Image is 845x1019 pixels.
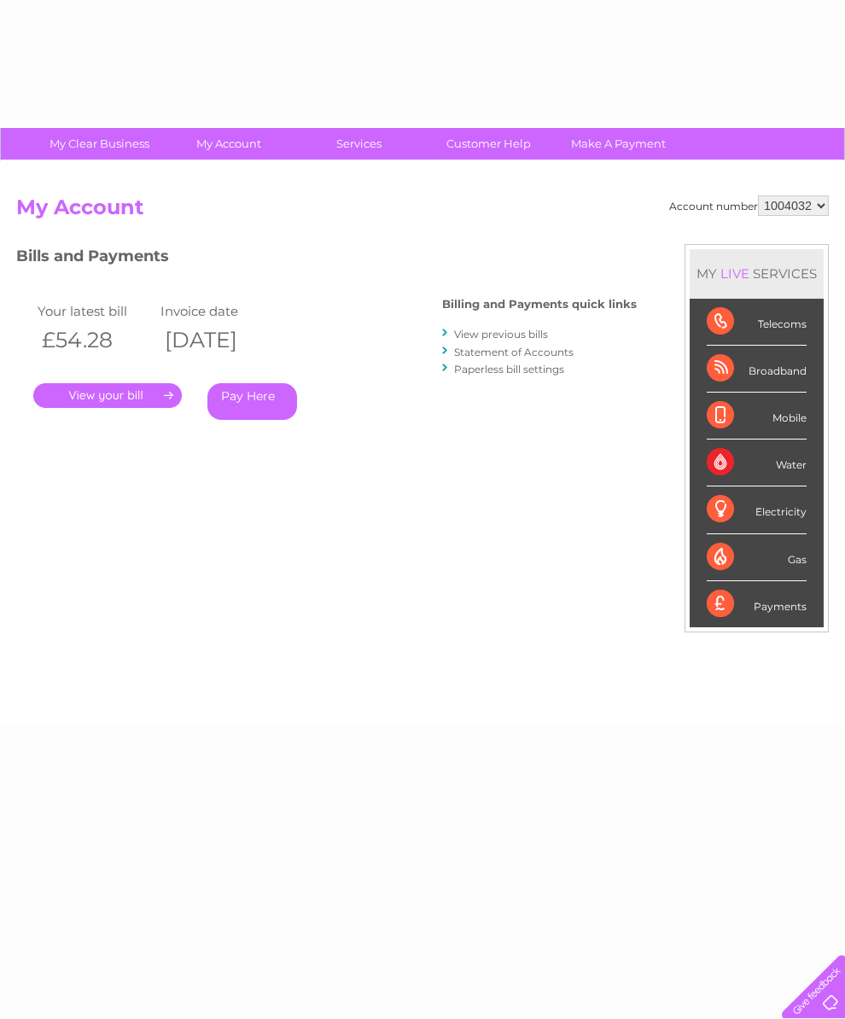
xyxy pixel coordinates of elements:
a: Pay Here [207,383,297,420]
a: My Account [159,128,300,160]
a: View previous bills [454,328,548,341]
a: Paperless bill settings [454,363,564,376]
div: MY SERVICES [690,249,824,298]
h4: Billing and Payments quick links [442,298,637,311]
td: Your latest bill [33,300,156,323]
div: Water [707,440,807,486]
td: Invoice date [156,300,279,323]
div: Electricity [707,486,807,533]
a: My Clear Business [29,128,170,160]
div: Broadband [707,346,807,393]
div: Account number [669,195,829,216]
div: Payments [707,581,807,627]
h2: My Account [16,195,829,228]
th: [DATE] [156,323,279,358]
a: Statement of Accounts [454,346,574,358]
div: Telecoms [707,299,807,346]
a: Services [288,128,429,160]
a: . [33,383,182,408]
th: £54.28 [33,323,156,358]
div: Gas [707,534,807,581]
div: Mobile [707,393,807,440]
a: Make A Payment [548,128,689,160]
h3: Bills and Payments [16,244,637,274]
div: LIVE [717,265,753,282]
a: Customer Help [418,128,559,160]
